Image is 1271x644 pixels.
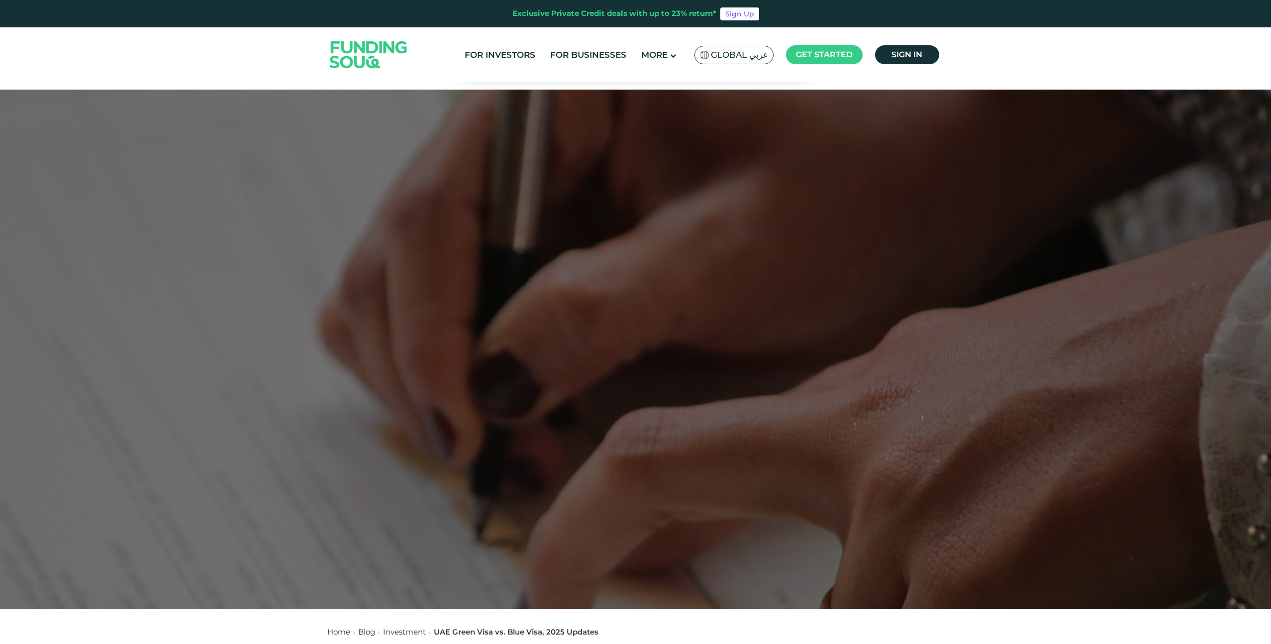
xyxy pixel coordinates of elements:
span: Global عربي [711,49,768,61]
img: Logo [320,29,417,80]
a: For Businesses [548,47,629,63]
span: Get started [796,50,853,59]
div: UAE Green Visa vs. Blue Visa, 2025 Updates [434,627,598,638]
span: More [641,50,668,60]
a: Sign in [875,45,939,64]
a: Home [327,627,350,637]
div: Exclusive Private Credit deals with up to 23% return* [512,8,716,19]
a: For Investors [462,47,538,63]
a: Investment [383,627,426,637]
img: SA Flag [700,51,709,59]
a: Sign Up [720,7,759,20]
a: Blog [358,627,375,637]
span: Sign in [891,50,922,59]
